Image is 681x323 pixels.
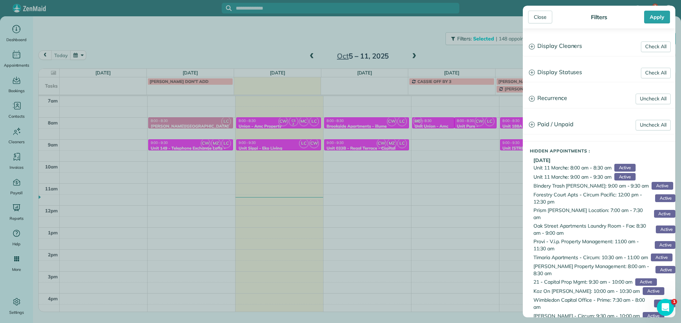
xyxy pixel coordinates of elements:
div: Apply [644,11,670,23]
span: Timaria Apartments - Circum: 10:30 am - 11:00 am [533,254,648,261]
span: Oak Street Apartments Laundry Room - Fox: 8:30 am - 9:00 am [533,222,653,236]
span: Forestry Court Apts - Circum Pacific: 12:00 pm - 12:30 pm [533,191,652,205]
span: Active [614,164,636,172]
span: Provi - V.i.p. Property Management: 11:00 am - 11:30 am [533,238,652,252]
a: Uncheck All [636,94,671,104]
a: Check All [641,41,671,52]
span: Active [654,210,675,218]
div: Filters [589,13,609,21]
span: [PERSON_NAME] - Circum: 9:30 am - 10:00 am [533,312,640,319]
b: [DATE] [533,157,550,163]
a: Recurrence [523,89,675,107]
span: Koz On [PERSON_NAME]: 10:00 am - 10:30 am [533,288,640,295]
span: Wimbledon Capital Office - Prime: 7:30 am - 8:00 am [533,296,651,311]
a: Display Statuses [523,63,675,82]
div: Close [528,11,552,23]
iframe: Intercom live chat [657,299,674,316]
span: Unit 11 Marche: 9:00 am - 9:30 am [533,173,611,180]
span: Active [655,241,675,249]
span: 1 [671,299,677,305]
span: Active [614,173,636,181]
a: Check All [641,68,671,78]
span: Active [643,312,664,320]
span: Unit 11 Marche: 8:00 am - 8:30 am [533,164,611,171]
span: Active [652,182,673,190]
span: 21 - Capital Prop Mgmt: 9:30 am - 10:00 am [533,278,632,285]
h5: Hidden Appointments : [530,149,675,153]
span: Active [655,266,675,274]
span: [PERSON_NAME] Property Management: 8:00 am - 8:30 am [533,263,653,277]
span: Active [655,194,675,202]
span: Active [643,287,664,295]
a: Paid / Unpaid [523,116,675,134]
span: Prism [PERSON_NAME] Location: 7:00 am - 7:30 am [533,207,651,221]
a: Uncheck All [636,120,671,130]
span: Active [656,225,675,233]
a: Display Cleaners [523,37,675,55]
span: Active [651,254,672,261]
span: Active [654,300,675,307]
span: Active [635,278,657,286]
span: Bindery Trash [PERSON_NAME]: 9:00 am - 9:30 am [533,182,649,189]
